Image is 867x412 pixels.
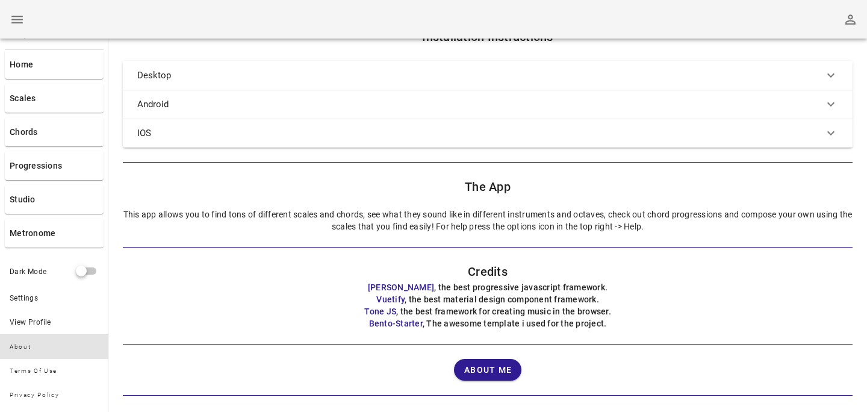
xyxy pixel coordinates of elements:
[123,119,853,148] button: IOS
[5,151,104,180] a: Progressions
[454,359,521,381] button: About Me
[123,90,853,119] button: Android
[123,61,853,90] button: Desktop
[468,264,508,279] span: Credits
[5,117,104,146] a: Chords
[376,295,405,304] a: Vuetify
[116,170,860,240] div: This app allows you to find tons of different scales and chords, see what they sound like in diff...
[364,307,396,316] a: Tone JS
[465,179,511,194] span: The App
[464,365,512,375] span: About Me
[364,282,611,328] span: , the best progressive javascript framework. , the best material design component framework. , th...
[5,84,104,113] a: Scales
[369,319,423,328] a: Bento-Starter
[368,282,434,292] a: [PERSON_NAME]
[5,185,104,214] a: Studio
[5,219,104,248] a: Metronome
[5,50,104,79] a: Home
